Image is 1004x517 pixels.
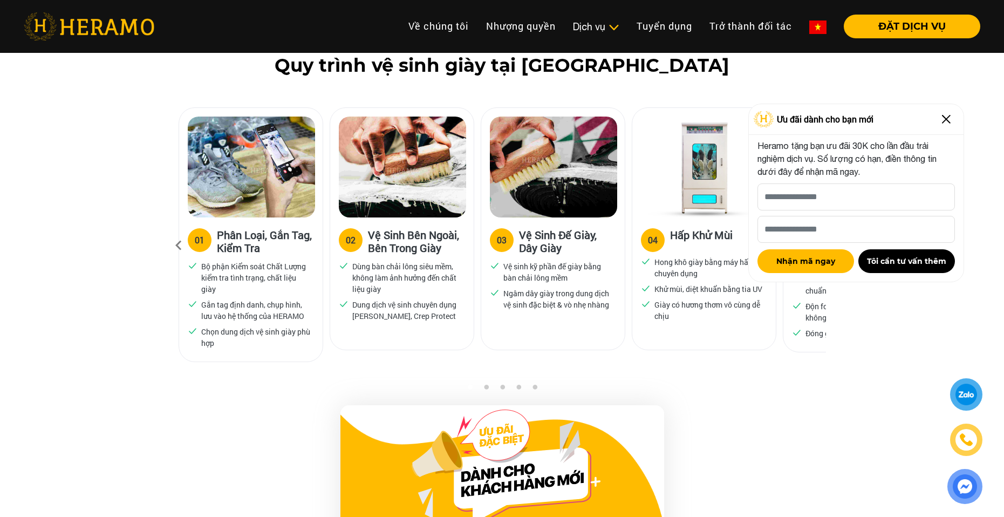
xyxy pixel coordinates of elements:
button: 1 [465,384,475,395]
button: 5 [529,384,540,395]
img: Heramo quy trinh ve sinh hap khu mui giay bang may hap uv [641,117,768,217]
div: 04 [648,234,658,247]
h3: Phân Loại, Gắn Tag, Kiểm Tra [217,228,314,254]
p: Heramo tặng bạn ưu đãi 30K cho lần đầu trải nghiệm dịch vụ. Số lượng có hạn, điền thông tin dưới ... [757,139,955,178]
img: checked.svg [490,261,500,270]
img: checked.svg [641,283,651,293]
h2: Quy trình vệ sinh giày tại [GEOGRAPHIC_DATA] [24,55,980,77]
img: heramo-logo.png [24,12,154,40]
a: Về chúng tôi [400,15,477,38]
p: Vệ sinh kỹ phần đế giày bằng bàn chải lông mềm [503,261,612,283]
button: Tôi cần tư vấn thêm [858,249,955,273]
button: 2 [481,384,491,395]
img: checked.svg [792,301,802,310]
img: checked.svg [188,261,197,270]
button: 3 [497,384,508,395]
img: subToggleIcon [608,22,619,33]
img: checked.svg [339,261,349,270]
img: Close [938,111,955,128]
img: checked.svg [188,299,197,309]
img: Heramo quy trinh ve sinh giay ben ngoai ben trong [339,117,466,217]
h3: Vệ Sinh Bên Ngoài, Bên Trong Giày [368,228,465,254]
img: Heramo quy trinh ve sinh giay phan loai gan tag kiem tra [188,117,315,217]
img: checked.svg [641,256,651,266]
p: Gắn tag định danh, chụp hình, lưu vào hệ thống của HERAMO [201,299,310,322]
img: checked.svg [339,299,349,309]
img: Heramo quy trinh ve sinh de giay day giay [490,117,617,217]
div: 01 [195,234,204,247]
p: Khử mùi, diệt khuẩn bằng tia UV [654,283,762,295]
img: checked.svg [792,328,802,337]
a: Tuyển dụng [628,15,701,38]
a: phone-icon [951,424,982,456]
p: Giày có hương thơm vô cùng dễ chịu [654,299,763,322]
img: checked.svg [188,326,197,336]
img: phone-icon [960,433,973,446]
a: ĐẶT DỊCH VỤ [835,22,980,31]
button: 4 [513,384,524,395]
div: 03 [497,234,507,247]
a: Trở thành đối tác [701,15,801,38]
p: Hong khô giày bằng máy hấp chuyên dụng [654,256,763,279]
h3: Vệ Sinh Đế Giày, Dây Giày [519,228,616,254]
p: Ngâm dây giày trong dung dịch vệ sinh đặc biệt & vò nhẹ nhàng [503,288,612,310]
img: Logo [754,111,774,127]
p: Độn foam để giữ form giày không biến dạng [805,301,914,323]
p: Kiểm tra chất lượng xử lý đạt chuẩn [805,274,914,296]
p: Dùng bàn chải lông siêu mềm, không làm ảnh hưởng đến chất liệu giày [352,261,461,295]
p: Đóng gói & giao đến khách hàng [805,328,914,339]
img: checked.svg [641,299,651,309]
a: Nhượng quyền [477,15,564,38]
button: ĐẶT DỊCH VỤ [844,15,980,38]
div: 02 [346,234,356,247]
h3: Hấp Khử Mùi [670,228,733,250]
p: Dung dịch vệ sinh chuyên dụng [PERSON_NAME], Crep Protect [352,299,461,322]
button: Nhận mã ngay [757,249,854,273]
div: Dịch vụ [573,19,619,34]
p: Bộ phận Kiểm soát Chất Lượng kiểm tra tình trạng, chất liệu giày [201,261,310,295]
img: vn-flag.png [809,21,827,34]
span: Ưu đãi dành cho bạn mới [777,113,873,126]
p: Chọn dung dịch vệ sinh giày phù hợp [201,326,310,349]
img: checked.svg [490,288,500,297]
